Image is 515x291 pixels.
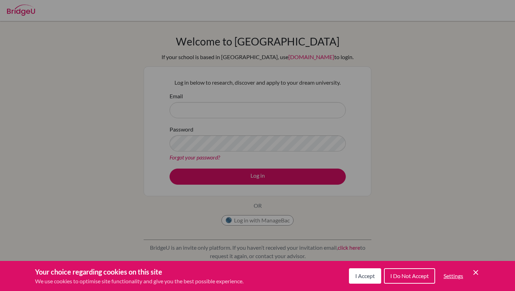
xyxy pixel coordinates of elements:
button: Save and close [472,268,480,277]
span: I Do Not Accept [390,272,429,279]
button: I Do Not Accept [384,268,435,284]
button: Settings [438,269,469,283]
h3: Your choice regarding cookies on this site [35,267,243,277]
span: Settings [444,272,463,279]
p: We use cookies to optimise site functionality and give you the best possible experience. [35,277,243,285]
span: I Accept [355,272,375,279]
button: I Accept [349,268,381,284]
